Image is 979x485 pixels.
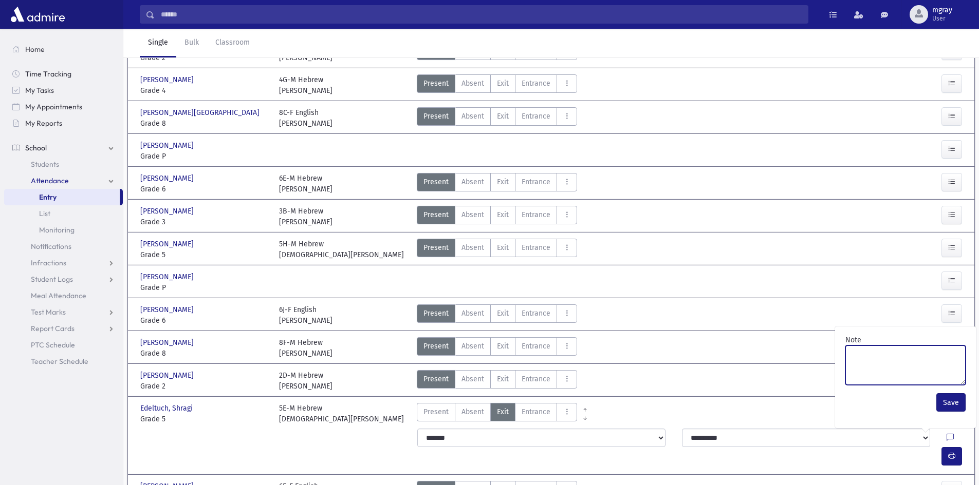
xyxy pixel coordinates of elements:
span: Absent [461,242,484,253]
span: Absent [461,209,484,220]
span: Exit [497,406,509,417]
a: Students [4,156,123,172]
span: [PERSON_NAME] [140,206,196,217]
span: My Appointments [25,102,82,111]
span: Teacher Schedule [31,357,88,366]
a: Attendance [4,172,123,189]
span: Exit [497,209,509,220]
span: Present [423,406,449,417]
div: AttTypes [417,304,577,326]
span: Entrance [522,374,550,384]
span: [PERSON_NAME] [140,304,196,315]
input: Search [155,5,808,24]
span: School [25,143,47,152]
span: Grade 8 [140,348,269,359]
span: Exit [497,242,509,253]
span: Entrance [522,78,550,89]
span: Time Tracking [25,69,71,79]
a: PTC Schedule [4,337,123,353]
span: Grade P [140,282,269,293]
span: Absent [461,111,484,122]
span: Grade 4 [140,85,269,96]
div: 6J-F English [PERSON_NAME] [279,304,333,326]
span: [PERSON_NAME] [140,337,196,348]
span: Present [423,242,449,253]
span: Absent [461,406,484,417]
a: Time Tracking [4,66,123,82]
span: My Tasks [25,86,54,95]
div: AttTypes [417,173,577,195]
div: 8C-F English [PERSON_NAME] [279,107,333,129]
a: Notifications [4,238,123,255]
span: Exit [497,308,509,319]
span: Students [31,160,59,169]
a: Teacher Schedule [4,353,123,370]
span: Present [423,177,449,187]
span: [PERSON_NAME] [140,239,196,249]
span: Present [423,341,449,352]
span: Grade P [140,151,269,162]
span: Entrance [522,308,550,319]
span: mgray [932,6,952,14]
div: 5E-M Hebrew [DEMOGRAPHIC_DATA][PERSON_NAME] [279,403,404,424]
span: Present [423,78,449,89]
img: AdmirePro [8,4,67,25]
div: 4G-M Hebrew [PERSON_NAME] [279,74,333,96]
a: School [4,140,123,156]
span: Report Cards [31,324,75,333]
span: Present [423,111,449,122]
span: [PERSON_NAME] [140,173,196,184]
div: AttTypes [417,206,577,227]
label: Note [845,335,861,345]
span: [PERSON_NAME] [140,74,196,85]
span: Present [423,308,449,319]
span: Exit [497,341,509,352]
div: AttTypes [417,337,577,359]
span: Student Logs [31,275,73,284]
span: Absent [461,78,484,89]
span: PTC Schedule [31,340,75,350]
span: Edeltuch, Shragi [140,403,195,414]
span: Entrance [522,242,550,253]
a: Infractions [4,255,123,271]
div: 2D-M Hebrew [PERSON_NAME] [279,370,333,392]
span: Grade 6 [140,184,269,195]
span: Present [423,209,449,220]
span: Absent [461,374,484,384]
span: Monitoring [39,225,75,235]
div: AttTypes [417,403,577,424]
span: Home [25,45,45,54]
div: 8F-M Hebrew [PERSON_NAME] [279,337,333,359]
a: Home [4,41,123,57]
span: Absent [461,177,484,187]
a: Entry [4,189,120,205]
span: Exit [497,78,509,89]
div: 3B-M Hebrew [PERSON_NAME] [279,206,333,227]
span: Notifications [31,242,71,251]
span: Entrance [522,209,550,220]
span: Grade 8 [140,118,269,129]
span: Grade 3 [140,217,269,227]
a: Report Cards [4,320,123,337]
a: Monitoring [4,222,123,238]
span: Grade 5 [140,414,269,424]
div: 5H-M Hebrew [DEMOGRAPHIC_DATA][PERSON_NAME] [279,239,404,260]
span: [PERSON_NAME] [140,140,196,151]
span: Entrance [522,406,550,417]
a: Single [140,29,176,57]
a: My Appointments [4,99,123,115]
a: My Tasks [4,82,123,99]
span: Entrance [522,177,550,187]
a: My Reports [4,115,123,131]
a: Bulk [176,29,207,57]
span: List [39,209,50,218]
span: Infractions [31,258,66,267]
span: Exit [497,177,509,187]
a: List [4,205,123,222]
span: Meal Attendance [31,291,86,300]
span: [PERSON_NAME] [140,271,196,282]
span: Test Marks [31,307,66,317]
a: Meal Attendance [4,287,123,304]
a: Student Logs [4,271,123,287]
div: AttTypes [417,239,577,260]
